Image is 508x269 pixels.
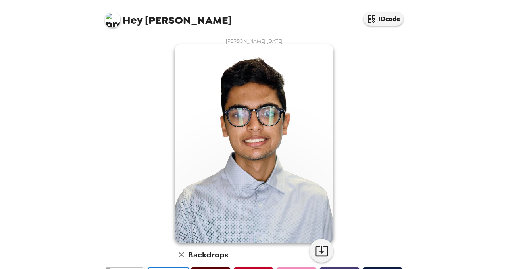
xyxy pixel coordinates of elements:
[123,13,142,27] span: Hey
[364,12,403,26] button: IDcode
[226,38,283,44] span: [PERSON_NAME] , [DATE]
[188,248,228,261] h6: Backdrops
[105,8,232,26] span: [PERSON_NAME]
[105,12,121,28] img: profile pic
[175,44,333,243] img: user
